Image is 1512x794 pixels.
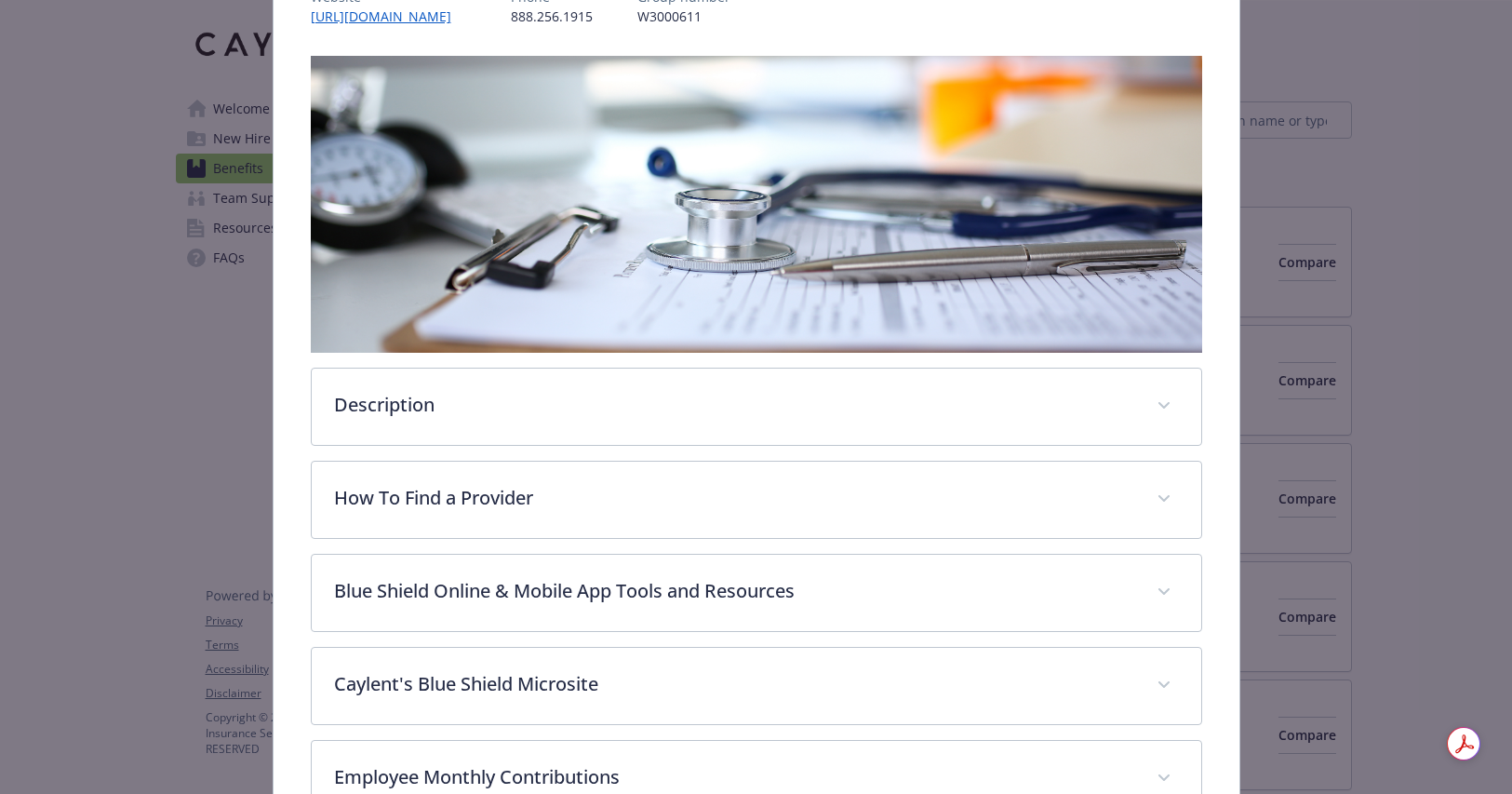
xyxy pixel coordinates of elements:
p: Blue Shield Online & Mobile App Tools and Resources [334,577,1134,605]
p: How To Find a Provider [334,484,1134,512]
p: Caylent's Blue Shield Microsite [334,670,1134,698]
div: Blue Shield Online & Mobile App Tools and Resources [312,555,1201,631]
p: W3000611 [637,7,730,26]
div: How To Find a Provider [312,462,1201,538]
div: Caylent's Blue Shield Microsite [312,648,1201,724]
div: Description [312,369,1201,445]
p: Description [334,391,1134,419]
p: 888.256.1915 [511,7,593,26]
a: [URL][DOMAIN_NAME] [311,7,466,25]
img: banner [311,56,1202,353]
p: Employee Monthly Contributions [334,763,1134,791]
